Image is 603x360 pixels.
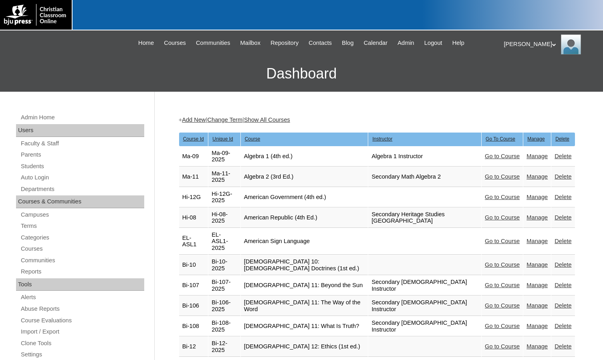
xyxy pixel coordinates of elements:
[485,282,520,288] a: Go to Course
[485,302,520,309] a: Go to Course
[309,38,332,48] span: Contacts
[179,296,208,316] td: Bi-106
[241,167,368,187] td: Algebra 2 (3rd Ed.)
[179,187,208,207] td: Hi-12G
[555,173,571,180] a: Delete
[179,337,208,357] td: Bi-12
[208,208,240,228] td: Hi-08-2025
[368,296,481,316] td: Secondary [DEMOGRAPHIC_DATA] Instructor
[485,194,520,200] a: Go to Course
[20,233,144,243] a: Categories
[179,255,208,275] td: Bi-10
[20,267,144,277] a: Reports
[208,167,240,187] td: Ma-11-2025
[364,38,387,48] span: Calendar
[526,194,548,200] a: Manage
[20,139,144,149] a: Faculty & Staff
[526,173,548,180] a: Manage
[555,282,571,288] a: Delete
[526,282,548,288] a: Manage
[20,292,144,302] a: Alerts
[182,117,206,123] a: Add New
[134,38,158,48] a: Home
[338,38,357,48] a: Blog
[241,296,368,316] td: [DEMOGRAPHIC_DATA] 11: The Way of the Word
[20,316,144,326] a: Course Evaluations
[20,161,144,171] a: Students
[208,316,240,336] td: Bi-108-2025
[20,338,144,348] a: Clone Tools
[20,150,144,160] a: Parents
[485,173,520,180] a: Go to Course
[270,38,298,48] span: Repository
[372,136,392,142] u: Instructor
[397,38,414,48] span: Admin
[20,173,144,183] a: Auto Login
[208,187,240,207] td: Hi-12G-2025
[208,276,240,296] td: Bi-107-2025
[526,214,548,221] a: Manage
[305,38,336,48] a: Contacts
[183,136,204,142] u: Course Id
[526,323,548,329] a: Manage
[241,228,368,255] td: American Sign Language
[555,261,571,268] a: Delete
[555,302,571,309] a: Delete
[555,238,571,244] a: Delete
[20,210,144,220] a: Campuses
[526,238,548,244] a: Manage
[555,136,569,142] u: Delete
[368,316,481,336] td: Secondary [DEMOGRAPHIC_DATA] Instructor
[20,221,144,231] a: Terms
[241,337,368,357] td: [DEMOGRAPHIC_DATA] 12: Ethics (1st ed.)
[208,337,240,357] td: Bi-12-2025
[266,38,303,48] a: Repository
[241,208,368,228] td: American Republic (4th Ed.)
[527,136,545,142] u: Manage
[192,38,234,48] a: Communities
[160,38,190,48] a: Courses
[20,327,144,337] a: Import / Export
[241,187,368,207] td: American Government (4th ed.)
[485,238,520,244] a: Go to Course
[241,276,368,296] td: [DEMOGRAPHIC_DATA] 11: Beyond the Sun
[196,38,230,48] span: Communities
[452,38,464,48] span: Help
[16,278,144,291] div: Tools
[138,38,154,48] span: Home
[20,244,144,254] a: Courses
[555,153,571,159] a: Delete
[208,296,240,316] td: Bi-106-2025
[212,136,233,142] u: Unique Id
[504,34,595,54] div: [PERSON_NAME]
[4,56,599,92] h3: Dashboard
[179,228,208,255] td: EL-ASL1
[555,343,571,350] a: Delete
[241,147,368,167] td: Algebra 1 (4th ed.)
[393,38,418,48] a: Admin
[208,147,240,167] td: Ma-09-2025
[208,228,240,255] td: EL-ASL1-2025
[368,208,481,228] td: Secondary Heritage Studies [GEOGRAPHIC_DATA]
[555,214,571,221] a: Delete
[526,302,548,309] a: Manage
[342,38,353,48] span: Blog
[561,34,581,54] img: Melanie Sevilla
[179,208,208,228] td: Hi-08
[424,38,442,48] span: Logout
[420,38,446,48] a: Logout
[207,117,242,123] a: Change Term
[485,153,520,159] a: Go to Course
[241,255,368,275] td: [DEMOGRAPHIC_DATA] 10: [DEMOGRAPHIC_DATA] Doctrines (1st ed.)
[164,38,186,48] span: Courses
[555,323,571,329] a: Delete
[4,4,68,26] img: logo-white.png
[486,136,515,142] u: Go To Course
[485,261,520,268] a: Go to Course
[485,214,520,221] a: Go to Course
[368,276,481,296] td: Secondary [DEMOGRAPHIC_DATA] Instructor
[179,316,208,336] td: Bi-108
[526,261,548,268] a: Manage
[245,136,260,142] u: Course
[179,167,208,187] td: Ma-11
